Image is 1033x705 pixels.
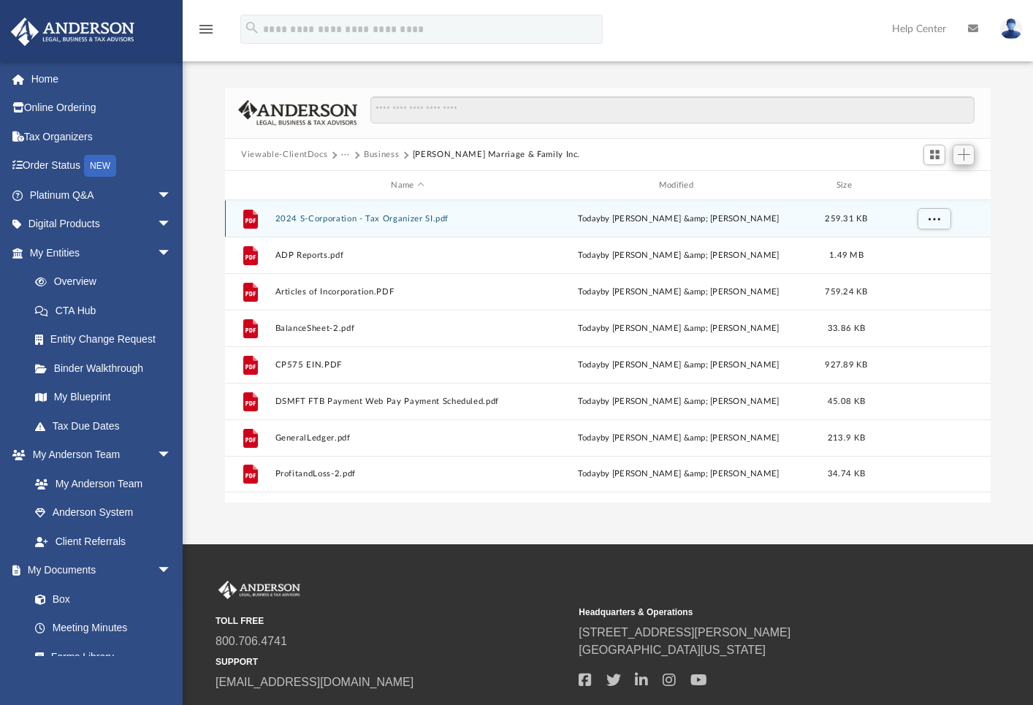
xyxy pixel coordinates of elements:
span: today [578,251,601,259]
a: My Anderson Teamarrow_drop_down [10,441,186,470]
span: today [578,215,601,223]
button: DSMFT FTB Payment Web Pay Payment Scheduled.pdf [275,397,540,406]
button: BalanceSheet-2.pdf [275,324,540,333]
a: My Blueprint [20,383,186,412]
span: 259.31 KB [826,215,868,223]
a: 800.706.4741 [216,635,287,647]
a: Binder Walkthrough [20,354,194,383]
a: My Documentsarrow_drop_down [10,556,186,585]
div: by [PERSON_NAME] &amp; [PERSON_NAME] [546,468,811,481]
i: search [244,20,260,36]
span: today [578,361,601,369]
div: by [PERSON_NAME] &amp; [PERSON_NAME] [546,213,811,226]
span: today [578,397,601,405]
a: [EMAIL_ADDRESS][DOMAIN_NAME] [216,676,413,688]
img: User Pic [1000,18,1022,39]
a: Entity Change Request [20,325,194,354]
div: by [PERSON_NAME] &amp; [PERSON_NAME] [546,286,811,299]
div: id [882,179,984,192]
a: Client Referrals [20,527,186,556]
small: SUPPORT [216,655,568,668]
button: ProfitandLoss-2.pdf [275,469,540,479]
a: Forms Library [20,642,179,671]
span: 33.86 KB [828,324,865,332]
button: ADP Reports.pdf [275,251,540,260]
a: CTA Hub [20,296,194,325]
span: 927.89 KB [826,361,868,369]
button: Viewable-ClientDocs [241,148,327,161]
a: Digital Productsarrow_drop_down [10,210,194,239]
button: GeneralLedger.pdf [275,433,540,443]
div: id [232,179,268,192]
button: CP575 EIN.PDF [275,360,540,370]
span: today [578,288,601,296]
span: today [578,470,601,478]
div: NEW [84,155,116,177]
input: Search files and folders [370,96,975,124]
span: 34.74 KB [828,470,865,478]
span: 759.24 KB [826,288,868,296]
img: Anderson Advisors Platinum Portal [7,18,139,46]
button: 2024 S-Corporation - Tax Organizer SI.pdf [275,214,540,224]
div: by [PERSON_NAME] &amp; [PERSON_NAME] [546,359,811,372]
div: Size [817,179,876,192]
span: arrow_drop_down [157,210,186,240]
a: Box [20,584,179,614]
button: [PERSON_NAME] Marriage & Family Inc. [413,148,580,161]
a: Home [10,64,194,94]
small: TOLL FREE [216,614,568,628]
span: today [578,434,601,442]
span: 1.49 MB [829,251,864,259]
button: Add [953,145,975,165]
button: More options [918,208,951,230]
button: Switch to Grid View [923,145,945,165]
span: arrow_drop_down [157,556,186,586]
div: Modified [546,179,811,192]
a: Anderson System [20,498,186,527]
a: My Anderson Team [20,469,179,498]
span: arrow_drop_down [157,441,186,470]
a: Online Ordering [10,94,194,123]
span: 45.08 KB [828,397,865,405]
a: menu [197,28,215,38]
div: grid [225,200,991,503]
a: [STREET_ADDRESS][PERSON_NAME] [579,626,790,639]
small: Headquarters & Operations [579,606,931,619]
a: Meeting Minutes [20,614,186,643]
button: Articles of Incorporation.PDF [275,287,540,297]
img: Anderson Advisors Platinum Portal [216,581,303,600]
div: Name [275,179,540,192]
div: by [PERSON_NAME] &amp; [PERSON_NAME] [546,249,811,262]
a: [GEOGRAPHIC_DATA][US_STATE] [579,644,766,656]
div: by [PERSON_NAME] &amp; [PERSON_NAME] [546,395,811,408]
a: My Entitiesarrow_drop_down [10,238,194,267]
span: arrow_drop_down [157,238,186,268]
div: by [PERSON_NAME] &amp; [PERSON_NAME] [546,322,811,335]
span: today [578,324,601,332]
div: by [PERSON_NAME] &amp; [PERSON_NAME] [546,432,811,445]
a: Order StatusNEW [10,151,194,181]
a: Tax Organizers [10,122,194,151]
a: Overview [20,267,194,297]
a: Tax Due Dates [20,411,194,441]
span: arrow_drop_down [157,180,186,210]
a: Platinum Q&Aarrow_drop_down [10,180,194,210]
span: 213.9 KB [828,434,865,442]
i: menu [197,20,215,38]
button: ··· [341,148,351,161]
button: Business [364,148,399,161]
